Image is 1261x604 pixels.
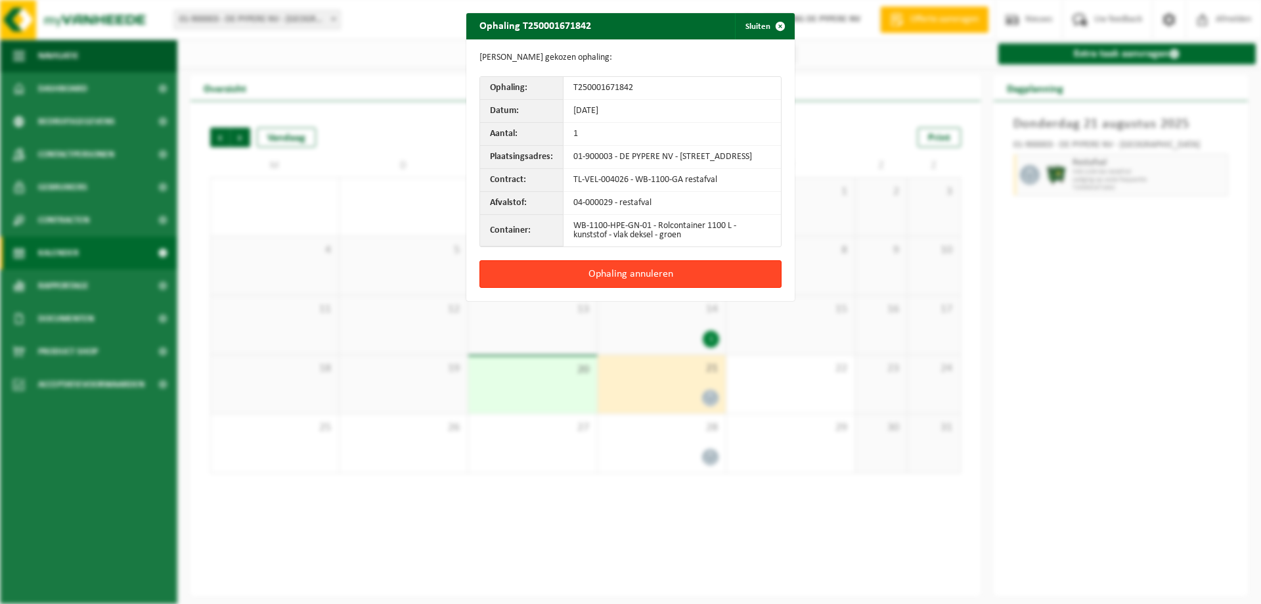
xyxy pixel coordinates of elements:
[480,100,564,123] th: Datum:
[564,215,781,246] td: WB-1100-HPE-GN-01 - Rolcontainer 1100 L - kunststof - vlak deksel - groen
[480,123,564,146] th: Aantal:
[564,77,781,100] td: T250001671842
[480,192,564,215] th: Afvalstof:
[479,260,782,288] button: Ophaling annuleren
[564,123,781,146] td: 1
[564,169,781,192] td: TL-VEL-004026 - WB-1100-GA restafval
[564,100,781,123] td: [DATE]
[480,215,564,246] th: Container:
[564,146,781,169] td: 01-900003 - DE PYPERE NV - [STREET_ADDRESS]
[735,13,793,39] button: Sluiten
[479,53,782,63] p: [PERSON_NAME] gekozen ophaling:
[564,192,781,215] td: 04-000029 - restafval
[480,169,564,192] th: Contract:
[466,13,604,38] h2: Ophaling T250001671842
[480,146,564,169] th: Plaatsingsadres:
[480,77,564,100] th: Ophaling:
